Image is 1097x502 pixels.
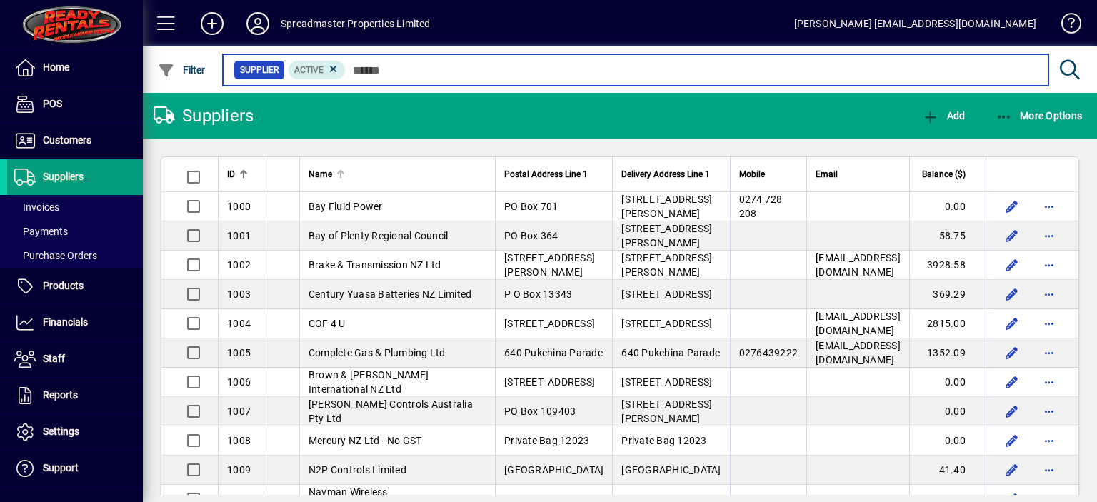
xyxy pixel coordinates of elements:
button: Edit [1001,224,1023,247]
span: 640 Pukehina Parade [621,347,720,358]
button: Edit [1001,341,1023,364]
a: Staff [7,341,143,377]
span: Financials [43,316,88,328]
span: Invoices [14,201,59,213]
button: Profile [235,11,281,36]
span: Products [43,280,84,291]
span: Brake & Transmission NZ Ltd [309,259,441,271]
span: [STREET_ADDRESS][PERSON_NAME] [621,252,712,278]
button: Edit [1001,195,1023,218]
span: Bay of Plenty Regional Council [309,230,449,241]
span: [STREET_ADDRESS] [621,318,712,329]
span: 640 Pukehina Parade [504,347,603,358]
span: Support [43,462,79,473]
span: Name [309,166,332,182]
td: 369.29 [909,280,986,309]
span: [STREET_ADDRESS] [621,288,712,300]
button: More Options [992,103,1086,129]
span: Brown & [PERSON_NAME] International NZ Ltd [309,369,429,395]
span: More Options [996,110,1083,121]
span: Email [816,166,838,182]
span: Staff [43,353,65,364]
button: More options [1038,283,1061,306]
span: Mobile [739,166,765,182]
span: [EMAIL_ADDRESS][DOMAIN_NAME] [816,311,901,336]
button: More options [1038,341,1061,364]
span: PO Box 701 [504,201,558,212]
button: Edit [1001,312,1023,335]
a: Financials [7,305,143,341]
span: [PERSON_NAME] Controls Australia Pty Ltd [309,398,473,424]
span: 1005 [227,347,251,358]
span: PO Box 109403 [504,406,576,417]
div: [PERSON_NAME] [EMAIL_ADDRESS][DOMAIN_NAME] [794,12,1036,35]
span: 1004 [227,318,251,329]
td: 0.00 [909,368,986,397]
span: [EMAIL_ADDRESS][DOMAIN_NAME] [816,252,901,278]
td: 58.75 [909,221,986,251]
span: Purchase Orders [14,250,97,261]
button: More options [1038,458,1061,481]
span: [STREET_ADDRESS][PERSON_NAME] [621,223,712,249]
span: 0276439222 [739,347,798,358]
span: [STREET_ADDRESS][PERSON_NAME] [621,398,712,424]
span: Active [294,65,324,75]
span: N2P Controls Limited [309,464,406,476]
span: Postal Address Line 1 [504,166,588,182]
a: Purchase Orders [7,244,143,268]
button: Add [918,103,968,129]
div: Mobile [739,166,798,182]
div: Email [816,166,901,182]
a: Payments [7,219,143,244]
span: Payments [14,226,68,237]
span: Settings [43,426,79,437]
div: ID [227,166,255,182]
span: POS [43,98,62,109]
div: Balance ($) [918,166,978,182]
span: Private Bag 12023 [504,435,589,446]
button: More options [1038,400,1061,423]
button: Edit [1001,253,1023,276]
span: 0274 728 208 [739,194,783,219]
div: Spreadmaster Properties Limited [281,12,430,35]
a: Products [7,268,143,304]
mat-chip: Activation Status: Active [289,61,346,79]
span: Bay Fluid Power [309,201,383,212]
span: [GEOGRAPHIC_DATA] [621,464,721,476]
button: More options [1038,253,1061,276]
a: Settings [7,414,143,450]
span: Suppliers [43,171,84,182]
span: [STREET_ADDRESS][PERSON_NAME] [621,194,712,219]
span: PO Box 364 [504,230,558,241]
button: More options [1038,371,1061,393]
button: Edit [1001,400,1023,423]
span: [GEOGRAPHIC_DATA] [504,464,603,476]
span: Balance ($) [922,166,966,182]
td: 0.00 [909,397,986,426]
span: [EMAIL_ADDRESS][DOMAIN_NAME] [816,340,901,366]
button: Edit [1001,458,1023,481]
a: Support [7,451,143,486]
span: 1002 [227,259,251,271]
a: Knowledge Base [1051,3,1079,49]
span: Reports [43,389,78,401]
button: Edit [1001,371,1023,393]
span: Complete Gas & Plumbing Ltd [309,347,446,358]
td: 1352.09 [909,338,986,368]
a: Reports [7,378,143,413]
span: COF 4 U [309,318,346,329]
button: More options [1038,312,1061,335]
div: Name [309,166,486,182]
button: More options [1038,429,1061,452]
a: Home [7,50,143,86]
span: Private Bag 12023 [621,435,706,446]
span: 1003 [227,288,251,300]
span: 1001 [227,230,251,241]
button: Add [189,11,235,36]
span: Home [43,61,69,73]
span: Mercury NZ Ltd - No GST [309,435,422,446]
td: 0.00 [909,192,986,221]
a: Customers [7,123,143,159]
div: Suppliers [154,104,254,127]
span: 1009 [227,464,251,476]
